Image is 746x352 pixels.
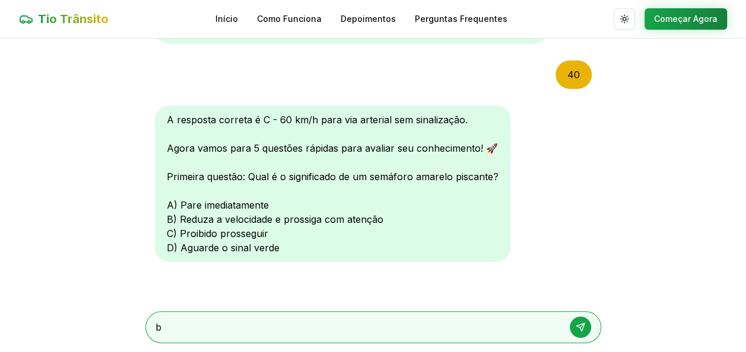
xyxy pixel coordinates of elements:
a: Perguntas Frequentes [415,13,507,25]
span: Tio Trânsito [38,11,109,27]
textarea: b [155,320,558,334]
button: Começar Agora [645,8,727,30]
a: Depoimentos [341,13,396,25]
a: Tio Trânsito [19,11,109,27]
div: 40 [555,60,592,89]
div: A resposta correta é C - 60 km/h para via arterial sem sinalização. Agora vamos para 5 questões r... [155,105,510,262]
a: Início [215,13,238,25]
a: Como Funciona [257,13,322,25]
